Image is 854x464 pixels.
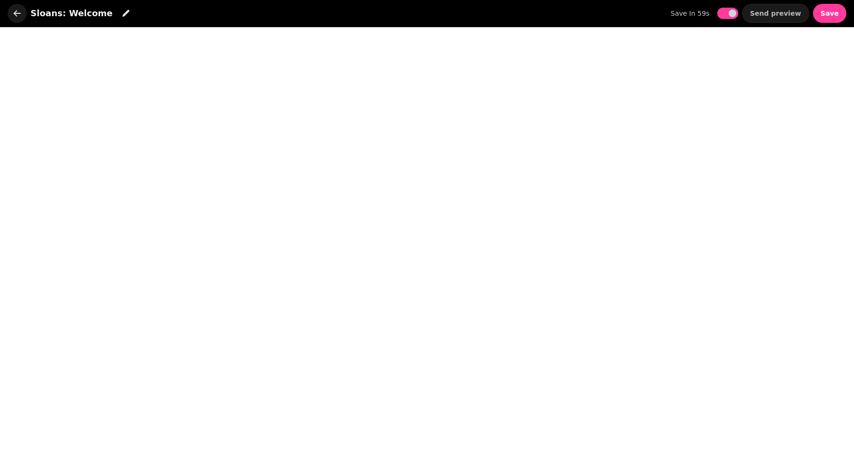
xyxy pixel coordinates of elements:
label: save in 59s [671,8,709,19]
span: Save [821,10,839,17]
button: Save [813,4,846,23]
h1: Sloans: Welcome [30,7,112,20]
span: Send preview [750,10,801,17]
button: Send preview [742,4,809,23]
